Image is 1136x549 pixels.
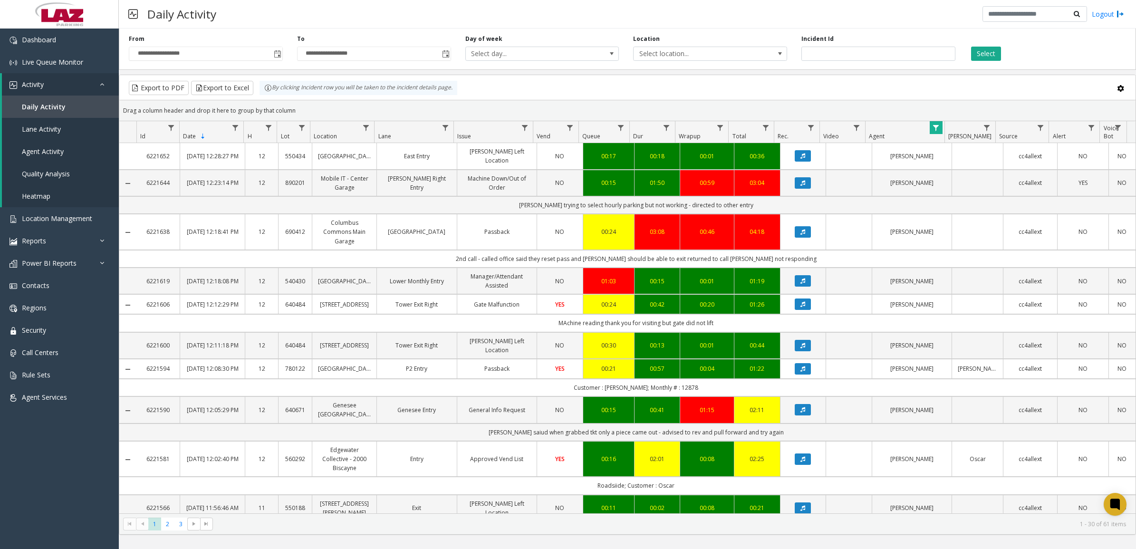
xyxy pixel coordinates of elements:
[589,152,628,161] a: 00:17
[463,364,531,373] a: Passback
[633,35,660,43] label: Location
[22,58,83,67] span: Live Queue Monitor
[740,454,774,463] a: 02:25
[1063,178,1103,187] a: YES
[589,277,628,286] a: 01:03
[463,227,531,236] a: Passback
[251,364,273,373] a: 12
[136,379,1136,396] td: Customer : [PERSON_NAME]; Monthly # : 12878
[543,227,577,236] a: NO
[686,178,728,187] a: 00:59
[142,341,174,350] a: 6221600
[1063,277,1103,286] a: NO
[10,305,17,312] img: 'icon'
[589,227,628,236] div: 00:24
[383,227,451,236] a: [GEOGRAPHIC_DATA]
[251,227,273,236] a: 12
[1117,9,1124,19] img: logout
[1115,178,1130,187] a: NO
[740,227,774,236] a: 04:18
[136,196,1136,214] td: [PERSON_NAME] trying to select hourly parking but not working - directed to other entry
[186,454,239,463] a: [DATE] 12:02:40 PM
[640,405,674,414] div: 00:41
[555,406,564,414] span: NO
[284,300,306,309] a: 640484
[589,341,628,350] a: 00:30
[686,152,728,161] a: 00:01
[555,504,564,512] span: NO
[22,102,66,111] span: Daily Activity
[1009,300,1051,309] a: cc4allext
[10,81,17,89] img: 'icon'
[186,300,239,309] a: [DATE] 12:12:29 PM
[1009,341,1051,350] a: cc4allext
[383,341,451,350] a: Tower Exit Right
[740,341,774,350] a: 00:44
[686,227,728,236] a: 00:46
[318,445,371,473] a: Edgewater Collective - 2000 Biscayne
[22,169,70,178] span: Quality Analysis
[686,364,728,373] a: 00:04
[2,185,119,207] a: Heatmap
[10,282,17,290] img: 'icon'
[272,47,282,60] span: Toggle popup
[589,300,628,309] a: 00:24
[284,364,306,373] a: 780122
[359,121,372,134] a: Location Filter Menu
[10,327,17,335] img: 'icon'
[686,300,728,309] div: 00:20
[640,152,674,161] a: 00:18
[660,121,673,134] a: Dur Filter Menu
[640,454,674,463] a: 02:01
[440,47,451,60] span: Toggle popup
[1115,152,1130,161] a: NO
[251,300,273,309] a: 12
[1009,405,1051,414] a: cc4allext
[129,81,189,95] button: Export to PDF
[463,499,531,517] a: [PERSON_NAME] Left Location
[958,364,997,373] a: [PERSON_NAME]
[543,341,577,350] a: NO
[589,454,628,463] a: 00:16
[383,364,451,373] a: P2 Entry
[251,178,273,187] a: 12
[148,518,161,530] span: Page 1
[686,341,728,350] div: 00:01
[740,300,774,309] a: 01:26
[1009,454,1051,463] a: cc4allext
[1063,503,1103,512] a: NO
[640,227,674,236] div: 03:08
[555,455,565,463] span: YES
[22,192,50,201] span: Heatmap
[200,518,213,531] span: Go to the last page
[740,178,774,187] a: 03:04
[463,147,531,165] a: [PERSON_NAME] Left Location
[589,503,628,512] div: 00:11
[119,366,136,373] a: Collapse Details
[22,259,77,268] span: Power BI Reports
[439,121,452,134] a: Lane Filter Menu
[10,260,17,268] img: 'icon'
[284,178,306,187] a: 890201
[686,405,728,414] div: 01:15
[740,152,774,161] a: 00:36
[555,365,565,373] span: YES
[383,503,451,512] a: Exit
[555,152,564,160] span: NO
[465,35,502,43] label: Day of week
[383,300,451,309] a: Tower Exit Right
[142,405,174,414] a: 6221590
[22,370,50,379] span: Rule Sets
[1034,121,1047,134] a: Source Filter Menu
[640,503,674,512] div: 00:02
[555,228,564,236] span: NO
[318,341,371,350] a: [STREET_ADDRESS]
[555,300,565,308] span: YES
[1085,121,1097,134] a: Alert Filter Menu
[740,405,774,414] a: 02:11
